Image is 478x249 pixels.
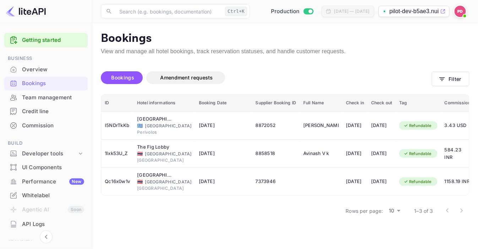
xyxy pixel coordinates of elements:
[346,176,364,187] div: [DATE]
[399,177,436,186] div: Refundable
[22,192,84,200] div: Whitelabel
[4,189,88,202] a: Whitelabel
[137,157,192,164] div: [GEOGRAPHIC_DATA]
[445,146,471,161] span: 584.23 INR
[4,63,88,77] div: Overview
[225,7,247,16] div: Ctrl+K
[399,149,436,158] div: Refundable
[112,74,134,81] span: Bookings
[303,148,339,159] div: Avinash V k
[115,4,222,18] input: Search (e.g. bookings, documentation)
[386,206,403,216] div: 10
[22,178,84,186] div: Performance
[252,94,300,112] th: Supplier Booking ID
[101,47,469,56] p: View and manage all hotel bookings, track reservation statuses, and handle customer requests.
[105,148,130,159] div: 1Ixk53U_Z
[4,33,88,48] div: Getting started
[4,148,88,160] div: Developer tools
[371,176,392,187] div: [DATE]
[4,77,88,90] div: Bookings
[256,120,296,131] div: 8872052
[334,8,370,15] div: [DATE] — [DATE]
[4,161,88,175] div: UI Components
[137,123,143,128] span: Greece
[137,151,143,156] span: Thailand
[268,7,316,16] div: Switch to Sandbox mode
[445,178,471,186] span: 1158.19 INR
[137,179,143,184] span: Thailand
[137,123,192,129] div: [GEOGRAPHIC_DATA]
[134,94,195,112] th: Hotel informations
[22,66,84,74] div: Overview
[137,172,173,179] div: Chatrium Grand Bangkok
[199,150,249,157] span: [DATE]
[4,189,88,203] div: Whitelabel
[22,122,84,130] div: Commission
[4,77,88,90] a: Bookings
[371,120,392,131] div: [DATE]
[346,207,383,215] p: Rows per page:
[300,94,342,112] th: Full Name
[256,176,296,187] div: 7373946
[6,6,46,17] img: LiteAPI logo
[346,120,364,131] div: [DATE]
[22,94,84,102] div: Team management
[414,207,433,215] p: 1–3 of 3
[399,121,436,130] div: Refundable
[432,72,469,86] button: Filter
[195,94,252,112] th: Booking Date
[101,32,469,46] p: Bookings
[368,94,396,112] th: Check out
[137,179,192,185] div: [GEOGRAPHIC_DATA]
[22,164,84,172] div: UI Components
[137,116,173,123] div: Holiday Beach Resort
[4,105,88,118] div: Credit line
[137,129,192,135] div: Perivolos
[137,151,192,157] div: [GEOGRAPHIC_DATA]
[22,79,84,88] div: Bookings
[441,94,474,112] th: Commission
[4,175,88,188] a: PerformanceNew
[396,94,441,112] th: Tag
[390,7,439,16] p: pilot-dev-b5ae3.nuitee...
[105,120,130,131] div: I5NDrTkKb
[303,120,339,131] div: Connor Wilson
[199,178,249,186] span: [DATE]
[4,175,88,189] div: PerformanceNew
[137,144,173,151] div: The Fig Lobby
[4,139,88,147] span: Build
[271,7,300,16] span: Production
[22,107,84,116] div: Credit line
[4,217,88,231] a: API Logs
[40,231,53,243] button: Collapse navigation
[445,122,471,129] span: 3.43 USD
[4,91,88,104] a: Team management
[4,119,88,132] a: Commission
[101,94,134,112] th: ID
[69,178,84,185] div: New
[4,55,88,62] span: Business
[137,185,192,192] div: [GEOGRAPHIC_DATA]
[4,105,88,118] a: Credit line
[256,148,296,159] div: 8858518
[22,36,84,44] a: Getting started
[4,119,88,133] div: Commission
[371,148,392,159] div: [DATE]
[199,122,249,129] span: [DATE]
[4,63,88,76] a: Overview
[4,91,88,105] div: Team management
[22,220,84,228] div: API Logs
[22,150,77,158] div: Developer tools
[101,71,432,84] div: account-settings tabs
[4,217,88,231] div: API Logs
[4,238,88,246] span: Security
[346,148,364,159] div: [DATE]
[4,161,88,174] a: UI Components
[342,94,368,112] th: Check in
[455,6,466,17] img: Pilot Dev
[161,74,213,81] span: Amendment requests
[105,176,130,187] div: Qc16x0w1v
